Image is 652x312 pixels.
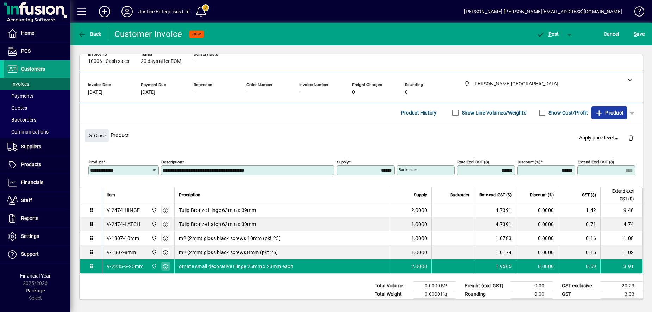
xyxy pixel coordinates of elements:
[413,290,456,299] td: 0.0000 Kg
[591,106,627,119] button: Product
[461,282,510,290] td: Freight (excl GST)
[21,197,32,203] span: Staff
[21,30,34,36] span: Home
[107,249,136,256] div: V-1907-8mm
[179,249,278,256] span: m2 (2mm) gloss black screws 8mm (pkt 25)
[600,217,642,231] td: 4.74
[93,5,116,18] button: Add
[107,263,143,270] div: V-2235-S-25mm
[88,90,102,95] span: [DATE]
[179,263,293,270] span: ornate small decorative Hinge 25mm x 23mm each
[7,105,27,111] span: Quotes
[141,59,181,64] span: 20 days after EOM
[26,288,45,293] span: Package
[70,28,109,40] app-page-header-button: Back
[411,235,427,242] span: 1.0000
[20,273,51,279] span: Financial Year
[4,228,70,245] a: Settings
[21,162,41,167] span: Products
[558,245,600,259] td: 0.15
[516,217,558,231] td: 0.0000
[179,235,281,242] span: m2 (2mm) gloss black screws 10mm (pkt 25)
[4,25,70,42] a: Home
[604,28,619,40] span: Cancel
[7,129,49,135] span: Communications
[510,282,553,290] td: 0.00
[107,191,115,199] span: Item
[478,221,512,228] div: 4.7391
[578,160,614,164] mat-label: Extend excl GST ($)
[547,109,588,116] label: Show Cost/Profit
[299,90,301,95] span: -
[21,215,38,221] span: Reports
[107,207,140,214] div: V-2474-HINGE
[116,5,138,18] button: Profile
[622,129,639,146] button: Delete
[479,191,512,199] span: Rate excl GST ($)
[558,299,601,307] td: GST inclusive
[138,6,190,17] div: Justice Enterprises Ltd
[7,81,29,87] span: Invoices
[4,210,70,227] a: Reports
[21,66,45,72] span: Customers
[518,160,540,164] mat-label: Discount (%)
[558,290,601,299] td: GST
[4,156,70,174] a: Products
[601,282,643,290] td: 20.23
[4,246,70,263] a: Support
[411,263,427,270] span: 2.0000
[4,102,70,114] a: Quotes
[150,206,158,214] span: henderson warehouse
[21,144,41,149] span: Suppliers
[21,251,39,257] span: Support
[150,220,158,228] span: henderson warehouse
[558,259,600,273] td: 0.59
[600,231,642,245] td: 1.08
[548,31,552,37] span: P
[4,114,70,126] a: Backorders
[246,90,248,95] span: -
[76,28,103,40] button: Back
[194,90,195,95] span: -
[337,160,349,164] mat-label: Supply
[478,263,512,270] div: 1.9565
[352,90,355,95] span: 0
[150,262,158,270] span: henderson warehouse
[601,299,643,307] td: 23.26
[4,43,70,60] a: POS
[141,90,155,95] span: [DATE]
[405,90,408,95] span: 0
[516,203,558,217] td: 0.0000
[398,106,440,119] button: Product History
[21,233,39,239] span: Settings
[4,192,70,209] a: Staff
[558,282,601,290] td: GST exclusive
[161,160,182,164] mat-label: Description
[371,290,413,299] td: Total Weight
[533,28,563,40] button: Post
[88,130,106,142] span: Close
[558,231,600,245] td: 0.16
[460,109,526,116] label: Show Line Volumes/Weights
[478,249,512,256] div: 1.0174
[576,132,623,144] button: Apply price level
[516,231,558,245] td: 0.0000
[371,282,413,290] td: Total Volume
[602,28,621,40] button: Cancel
[600,203,642,217] td: 9.48
[634,31,637,37] span: S
[579,134,620,142] span: Apply price level
[516,259,558,273] td: 0.0000
[21,48,31,54] span: POS
[107,221,140,228] div: V-2474-LATCH
[88,59,129,64] span: 10006 - Cash sales
[411,207,427,214] span: 2.0000
[516,245,558,259] td: 0.0000
[179,221,256,228] span: Tulip Bronze Latch 63mm x 39mm
[401,107,437,118] span: Product History
[78,31,101,37] span: Back
[634,28,645,40] span: ave
[80,122,643,148] div: Product
[601,290,643,299] td: 3.03
[558,203,600,217] td: 1.42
